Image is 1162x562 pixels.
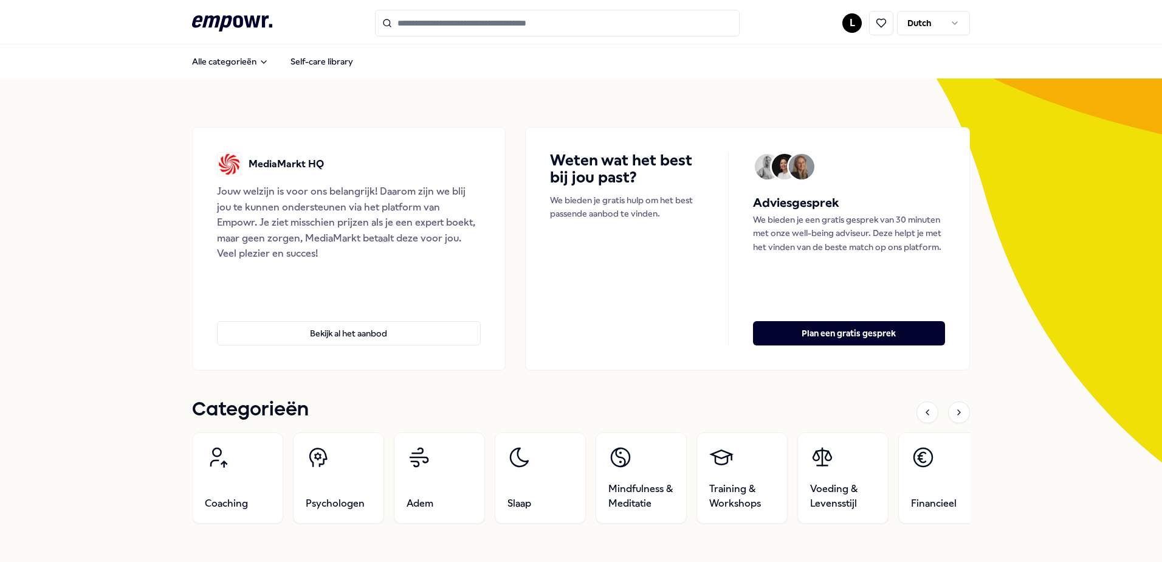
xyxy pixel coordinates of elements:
[550,193,704,221] p: We bieden je gratis hulp om het best passende aanbod te vinden.
[205,496,248,511] span: Coaching
[753,213,945,254] p: We bieden je een gratis gesprek van 30 minuten met onze well-being adviseur. Deze helpt je met he...
[394,432,485,524] a: Adem
[182,49,363,74] nav: Main
[596,432,687,524] a: Mindfulness & Meditatie
[842,13,862,33] button: L
[182,49,278,74] button: Alle categorieën
[696,432,788,524] a: Training & Workshops
[911,496,957,511] span: Financieel
[753,321,945,345] button: Plan een gratis gesprek
[789,154,814,179] img: Avatar
[217,184,481,262] div: Jouw welzijn is voor ons belangrijk! Daarom zijn we blij jou te kunnen ondersteunen via het platf...
[217,321,481,345] button: Bekijk al het aanbod
[608,482,674,511] span: Mindfulness & Meditatie
[898,432,989,524] a: Financieel
[217,152,241,176] img: MediaMarkt HQ
[797,432,889,524] a: Voeding & Levensstijl
[281,49,363,74] a: Self-care library
[709,482,775,511] span: Training & Workshops
[495,432,586,524] a: Slaap
[407,496,433,511] span: Adem
[772,154,797,179] img: Avatar
[306,496,365,511] span: Psychologen
[192,432,283,524] a: Coaching
[217,302,481,345] a: Bekijk al het aanbod
[192,395,309,425] h1: Categorieën
[293,432,384,524] a: Psychologen
[375,10,740,36] input: Search for products, categories or subcategories
[810,482,876,511] span: Voeding & Levensstijl
[249,156,324,172] p: MediaMarkt HQ
[755,154,780,179] img: Avatar
[507,496,531,511] span: Slaap
[753,193,945,213] h5: Adviesgesprek
[550,152,704,186] h4: Weten wat het best bij jou past?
